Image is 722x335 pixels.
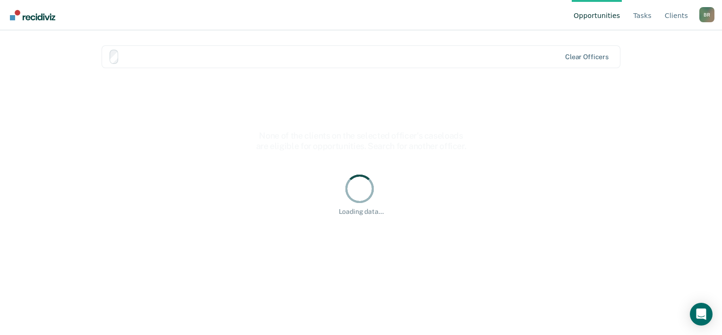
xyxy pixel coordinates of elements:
div: Clear officers [565,53,609,61]
div: B R [699,7,714,22]
div: Open Intercom Messenger [690,303,713,326]
button: Profile dropdown button [699,7,714,22]
div: Loading data... [339,208,384,216]
img: Recidiviz [10,10,55,20]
